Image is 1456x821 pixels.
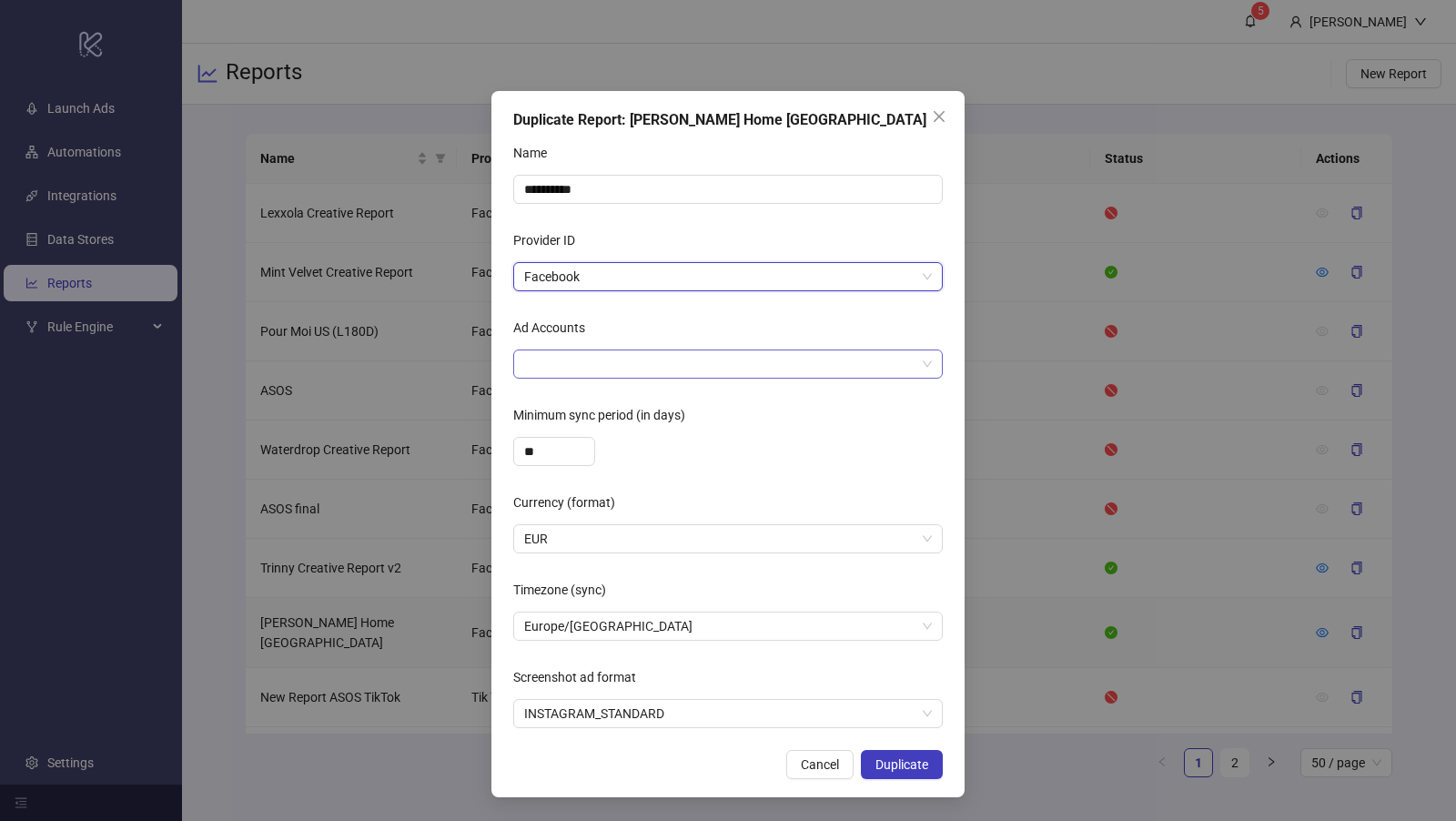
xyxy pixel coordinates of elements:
[513,575,618,604] label: Timezone (sync)
[524,263,932,290] span: Facebook
[513,313,597,342] label: Ad Accounts
[513,175,943,204] input: Name
[513,138,559,167] label: Name
[925,102,954,131] button: Close
[514,438,594,465] input: Minimum sync period (in days)
[513,226,587,255] label: Provider ID
[513,663,648,692] label: Screenshot ad format
[524,700,932,727] span: INSTAGRAM_STANDARD
[786,750,854,779] button: Cancel
[801,757,839,772] span: Cancel
[513,109,943,131] div: Duplicate Report: [PERSON_NAME] Home [GEOGRAPHIC_DATA]
[932,109,946,124] span: close
[524,613,932,640] span: Europe/Berlin
[524,525,932,552] span: EUR
[875,757,928,772] span: Duplicate
[861,750,943,779] button: Duplicate
[513,488,627,517] label: Currency (format)
[513,400,697,430] label: Minimum sync period (in days)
